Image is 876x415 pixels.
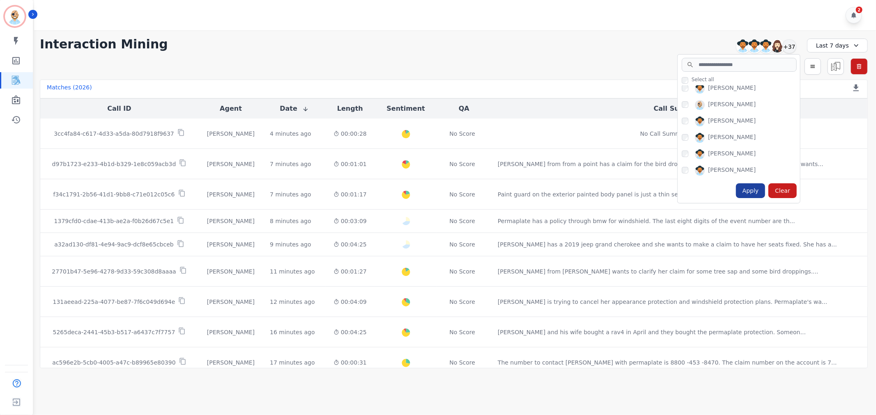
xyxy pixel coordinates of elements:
p: f34c1791-2b56-41d1-9bb8-c71e012c05c6 [53,190,175,198]
div: [PERSON_NAME] [708,116,756,126]
div: 8 minutes ago [270,217,311,225]
div: 17 minutes ago [270,358,315,367]
div: Permaplate has a policy through bmw for windshield. The last eight digits of the event number are... [498,217,795,225]
div: 7 minutes ago [270,190,311,198]
p: 131aeead-225a-4077-be87-7f6c049d694e [53,298,175,306]
div: [PERSON_NAME] from [PERSON_NAME] wants to clarify her claim for some tree sap and some bird dropp... [498,267,819,276]
p: 3cc4fa84-c617-4d33-a5da-80d7918f9637 [54,130,174,138]
div: [PERSON_NAME] [205,130,257,138]
div: [PERSON_NAME] [708,149,756,159]
div: [PERSON_NAME] [708,100,756,110]
div: 00:03:09 [332,217,368,225]
div: No Score [449,328,475,336]
div: 16 minutes ago [270,328,315,336]
span: Select all [692,76,714,83]
div: 00:01:27 [332,267,368,276]
div: No Score [449,130,475,138]
div: 00:01:17 [332,190,368,198]
div: [PERSON_NAME] [205,328,257,336]
p: 27701b47-5e96-4278-9d33-59c308d8aaaa [52,267,176,276]
button: Call Summary [654,104,705,114]
div: No Score [449,160,475,168]
div: [PERSON_NAME] [205,217,257,225]
div: [PERSON_NAME] [205,267,257,276]
p: ac596e2b-5cb0-4005-a47c-b89965e80390 [52,358,175,367]
button: Agent [220,104,242,114]
div: No Score [449,358,475,367]
div: +37 [782,39,796,53]
div: [PERSON_NAME] [205,160,257,168]
div: 00:01:01 [332,160,368,168]
div: [PERSON_NAME] [205,190,257,198]
div: 00:00:31 [332,358,368,367]
div: [PERSON_NAME] from from a point has a claim for the bird droppings or tree sap on the rear bumper... [498,160,823,168]
div: 00:04:25 [332,328,368,336]
img: Bordered avatar [5,7,25,26]
div: [PERSON_NAME] [708,133,756,143]
div: 4 minutes ago [270,130,311,138]
div: No Score [449,240,475,249]
div: [PERSON_NAME] [205,358,257,367]
div: 2 [856,7,862,13]
p: a32ad130-df81-4e94-9ac9-dcf8e65cbceb [54,240,173,249]
div: [PERSON_NAME] has a 2019 jeep grand cherokee and she wants to make a claim to have her seats fixe... [498,240,837,249]
button: Date [280,104,309,114]
div: [PERSON_NAME] is trying to cancel her appearance protection and windshield protection plans. Perm... [498,298,827,306]
div: 9 minutes ago [270,240,311,249]
div: 00:00:28 [332,130,368,138]
div: [PERSON_NAME] [205,240,257,249]
div: No Score [449,217,475,225]
div: 12 minutes ago [270,298,315,306]
div: No Score [449,190,475,198]
div: 00:04:25 [332,240,368,249]
div: No Score [449,298,475,306]
button: Sentiment [386,104,425,114]
button: Call ID [107,104,131,114]
p: d97b1723-e233-4b1d-b329-1e8c059acb3d [52,160,176,168]
p: 1379cfd0-cdae-413b-ae2a-f0b26d67c5e1 [54,217,174,225]
div: Clear [768,183,797,198]
div: Matches ( 2026 ) [47,83,92,95]
div: [PERSON_NAME] [205,298,257,306]
div: 7 minutes ago [270,160,311,168]
div: No Call Summary Detected [498,130,861,138]
h1: Interaction Mining [40,37,168,52]
div: [PERSON_NAME] and his wife bought a rav4 in April and they bought the permaplate protection. Some... [498,328,806,336]
button: Length [337,104,363,114]
p: 5265deca-2441-45b3-b517-a6437c7f7757 [53,328,175,336]
div: 00:04:09 [332,298,368,306]
div: Last 7 days [807,39,868,52]
div: The number to contact [PERSON_NAME] with permaplate is 8800 -453 -8470. The claim number on the a... [498,358,837,367]
div: Apply [736,183,766,198]
div: 11 minutes ago [270,267,315,276]
div: No Score [449,267,475,276]
div: [PERSON_NAME] [708,84,756,93]
div: Paint guard on the exterior painted body panel is just a thin sealant layer. It's not capable in ... [498,190,780,198]
div: [PERSON_NAME] [708,166,756,176]
button: QA [459,104,469,114]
